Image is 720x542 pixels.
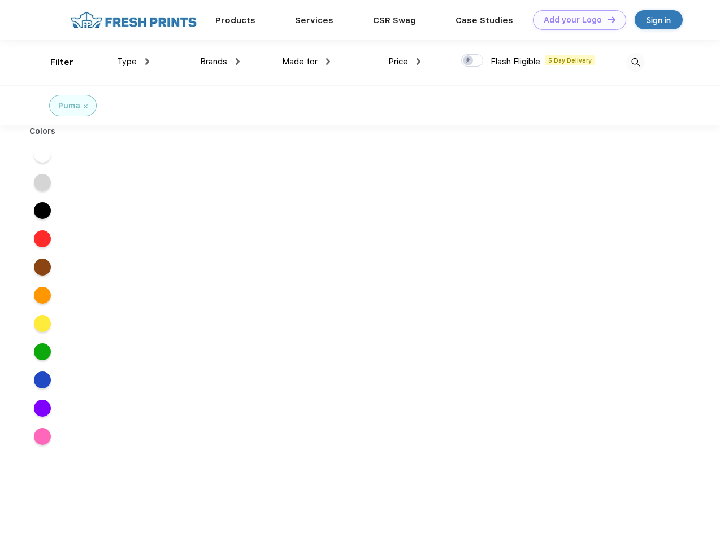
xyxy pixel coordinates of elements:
[58,100,80,112] div: Puma
[21,125,64,137] div: Colors
[200,56,227,67] span: Brands
[647,14,671,27] div: Sign in
[215,15,255,25] a: Products
[635,10,683,29] a: Sign in
[236,58,240,65] img: dropdown.png
[117,56,137,67] span: Type
[282,56,318,67] span: Made for
[417,58,420,65] img: dropdown.png
[84,104,88,108] img: filter_cancel.svg
[67,10,200,30] img: fo%20logo%202.webp
[388,56,408,67] span: Price
[326,58,330,65] img: dropdown.png
[491,56,540,67] span: Flash Eligible
[145,58,149,65] img: dropdown.png
[295,15,333,25] a: Services
[544,15,602,25] div: Add your Logo
[373,15,416,25] a: CSR Swag
[50,56,73,69] div: Filter
[608,16,615,23] img: DT
[545,55,595,65] span: 5 Day Delivery
[626,53,645,72] img: desktop_search.svg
